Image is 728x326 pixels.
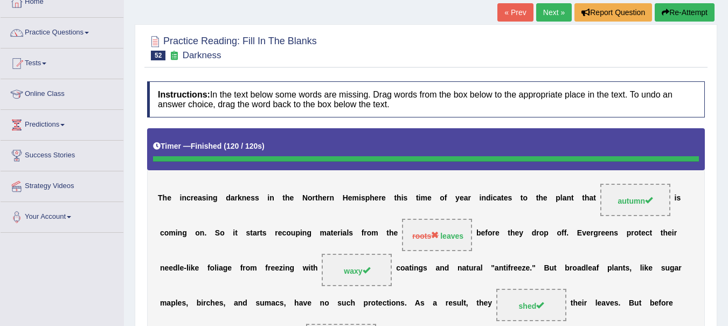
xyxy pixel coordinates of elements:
[648,263,653,272] b: e
[160,228,164,237] b: c
[564,228,567,237] b: f
[577,228,582,237] b: E
[557,228,561,237] b: o
[327,193,329,202] b: r
[330,193,335,202] b: n
[302,193,308,202] b: N
[179,193,182,202] b: i
[167,193,171,202] b: e
[486,193,491,202] b: d
[481,193,486,202] b: n
[404,193,408,202] b: s
[623,263,626,272] b: t
[183,50,221,60] small: Darkness
[514,263,518,272] b: e
[402,219,472,251] span: Drop target
[233,228,235,237] b: i
[217,263,219,272] b: i
[468,193,470,202] b: r
[440,193,445,202] b: o
[481,263,483,272] b: l
[650,228,653,237] b: t
[601,228,605,237] b: e
[572,263,577,272] b: o
[539,228,544,237] b: o
[508,193,512,202] b: s
[246,263,251,272] b: o
[519,228,523,237] b: y
[401,193,404,202] b: i
[414,263,419,272] b: n
[661,263,665,272] b: s
[257,228,260,237] b: r
[223,263,228,272] b: g
[282,228,286,237] b: c
[600,184,670,216] span: Drop target
[1,141,123,168] a: Success Stories
[186,299,188,307] b: ,
[379,193,382,202] b: r
[331,228,334,237] b: t
[235,228,238,237] b: t
[532,263,536,272] b: "
[290,193,294,202] b: e
[634,228,639,237] b: o
[327,228,331,237] b: a
[627,228,632,237] b: p
[262,142,265,150] b: )
[262,228,267,237] b: s
[523,193,528,202] b: o
[609,228,614,237] b: n
[419,263,424,272] b: g
[676,193,681,202] b: s
[538,193,543,202] b: h
[343,228,347,237] b: a
[525,263,530,272] b: e
[405,263,410,272] b: a
[521,193,523,202] b: t
[476,263,481,272] b: a
[204,228,206,237] b: .
[206,193,209,202] b: i
[577,263,581,272] b: a
[208,193,213,202] b: n
[251,193,255,202] b: s
[440,263,445,272] b: n
[308,193,313,202] b: o
[491,193,493,202] b: i
[550,263,554,272] b: u
[469,263,474,272] b: u
[178,228,183,237] b: n
[231,193,235,202] b: a
[668,228,672,237] b: e
[151,51,165,60] span: 52
[147,33,317,60] h2: Practice Reading: Fill In The Blanks
[164,263,169,272] b: e
[614,263,618,272] b: a
[515,228,519,237] b: e
[543,193,547,202] b: e
[235,193,238,202] b: r
[344,267,370,275] span: waxy
[171,299,176,307] b: p
[227,263,232,272] b: e
[178,263,180,272] b: l
[678,263,681,272] b: r
[672,228,674,237] b: i
[226,142,262,150] b: 120 / 120s
[242,263,245,272] b: r
[265,263,268,272] b: f
[493,228,495,237] b: r
[180,263,184,272] b: e
[322,254,392,286] span: Drop target
[359,193,361,202] b: i
[318,193,323,202] b: h
[313,193,315,202] b: r
[1,79,123,106] a: Online Class
[605,228,609,237] b: e
[675,263,679,272] b: a
[362,228,364,237] b: f
[153,142,265,150] h5: Timer —
[582,228,586,237] b: v
[510,228,515,237] b: h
